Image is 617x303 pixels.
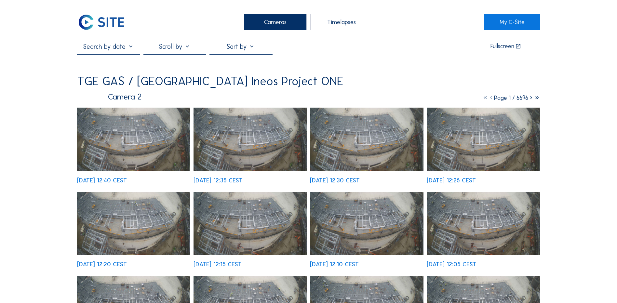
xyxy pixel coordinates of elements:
span: Page 1 / 6696 [494,94,528,101]
img: C-SITE Logo [77,14,126,30]
div: [DATE] 12:15 CEST [194,261,242,267]
img: image_53794511 [427,108,540,171]
div: [DATE] 12:25 CEST [427,178,476,183]
div: Fullscreen [490,43,514,49]
img: image_53794059 [310,192,423,256]
div: Cameras [244,14,307,30]
input: Search by date 󰅀 [77,43,140,50]
div: [DATE] 12:40 CEST [77,178,127,183]
img: image_53794686 [310,108,423,171]
div: [DATE] 12:05 CEST [427,261,476,267]
div: [DATE] 12:20 CEST [77,261,127,267]
div: [DATE] 12:10 CEST [310,261,359,267]
div: Camera 2 [77,93,141,101]
div: Timelapses [310,14,373,30]
img: image_53794792 [194,108,307,171]
img: image_53794241 [194,192,307,256]
div: [DATE] 12:35 CEST [194,178,243,183]
img: image_53794425 [77,192,190,256]
a: My C-Site [484,14,540,30]
div: [DATE] 12:30 CEST [310,178,360,183]
img: image_53794967 [77,108,190,171]
a: C-SITE Logo [77,14,133,30]
div: TGE GAS / [GEOGRAPHIC_DATA] Ineos Project ONE [77,75,343,87]
img: image_53793980 [427,192,540,256]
